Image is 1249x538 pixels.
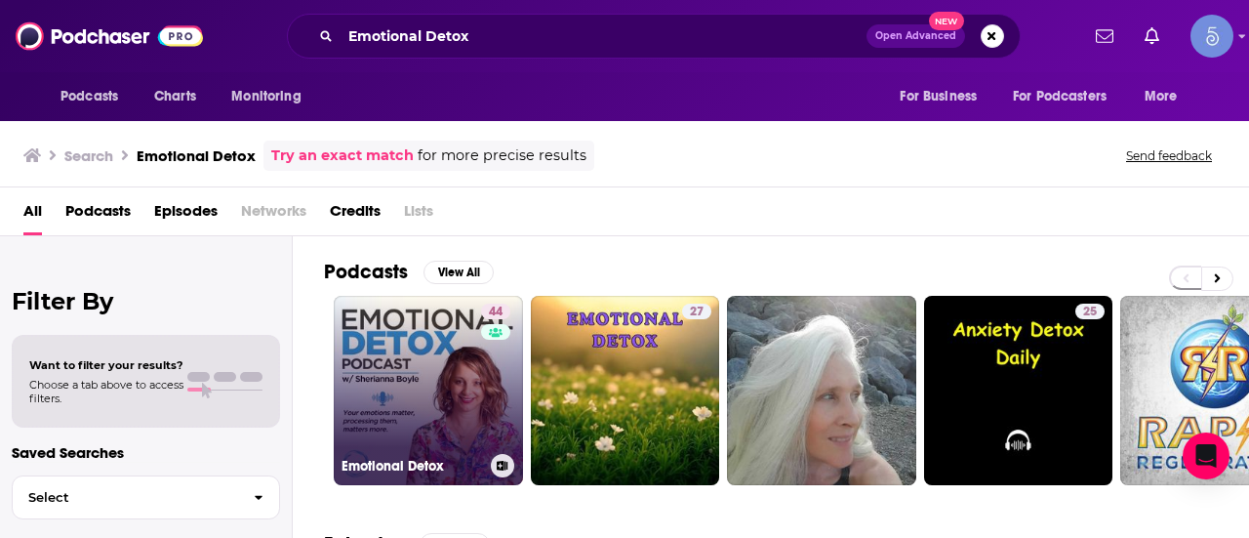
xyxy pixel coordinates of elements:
[1131,78,1202,115] button: open menu
[12,287,280,315] h2: Filter By
[1190,15,1233,58] img: User Profile
[924,296,1113,485] a: 25
[12,443,280,462] p: Saved Searches
[241,195,306,235] span: Networks
[334,296,523,485] a: 44Emotional Detox
[60,83,118,110] span: Podcasts
[886,78,1001,115] button: open menu
[1190,15,1233,58] span: Logged in as Spiral5-G1
[423,261,494,284] button: View All
[1137,20,1167,53] a: Show notifications dropdown
[330,195,381,235] a: Credits
[1088,20,1121,53] a: Show notifications dropdown
[154,83,196,110] span: Charts
[16,18,203,55] img: Podchaser - Follow, Share and Rate Podcasts
[900,83,977,110] span: For Business
[1075,304,1105,319] a: 25
[154,195,218,235] a: Episodes
[65,195,131,235] a: Podcasts
[29,378,183,405] span: Choose a tab above to access filters.
[489,303,503,322] span: 44
[1083,303,1097,322] span: 25
[1190,15,1233,58] button: Show profile menu
[929,12,964,30] span: New
[13,491,238,504] span: Select
[404,195,433,235] span: Lists
[866,24,965,48] button: Open AdvancedNew
[271,145,414,167] a: Try an exact match
[324,260,408,284] h2: Podcasts
[690,303,704,322] span: 27
[324,260,494,284] a: PodcastsView All
[47,78,143,115] button: open menu
[1000,78,1135,115] button: open menu
[29,358,183,372] span: Want to filter your results?
[64,146,113,165] h3: Search
[531,296,720,485] a: 27
[1183,433,1229,479] div: Open Intercom Messenger
[1120,147,1218,164] button: Send feedback
[287,14,1021,59] div: Search podcasts, credits, & more...
[137,146,256,165] h3: Emotional Detox
[1145,83,1178,110] span: More
[418,145,586,167] span: for more precise results
[23,195,42,235] a: All
[218,78,326,115] button: open menu
[682,304,711,319] a: 27
[1013,83,1107,110] span: For Podcasters
[481,304,510,319] a: 44
[341,21,866,52] input: Search podcasts, credits, & more...
[875,31,956,41] span: Open Advanced
[12,476,280,519] button: Select
[141,78,208,115] a: Charts
[342,458,483,475] h3: Emotional Detox
[231,83,301,110] span: Monitoring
